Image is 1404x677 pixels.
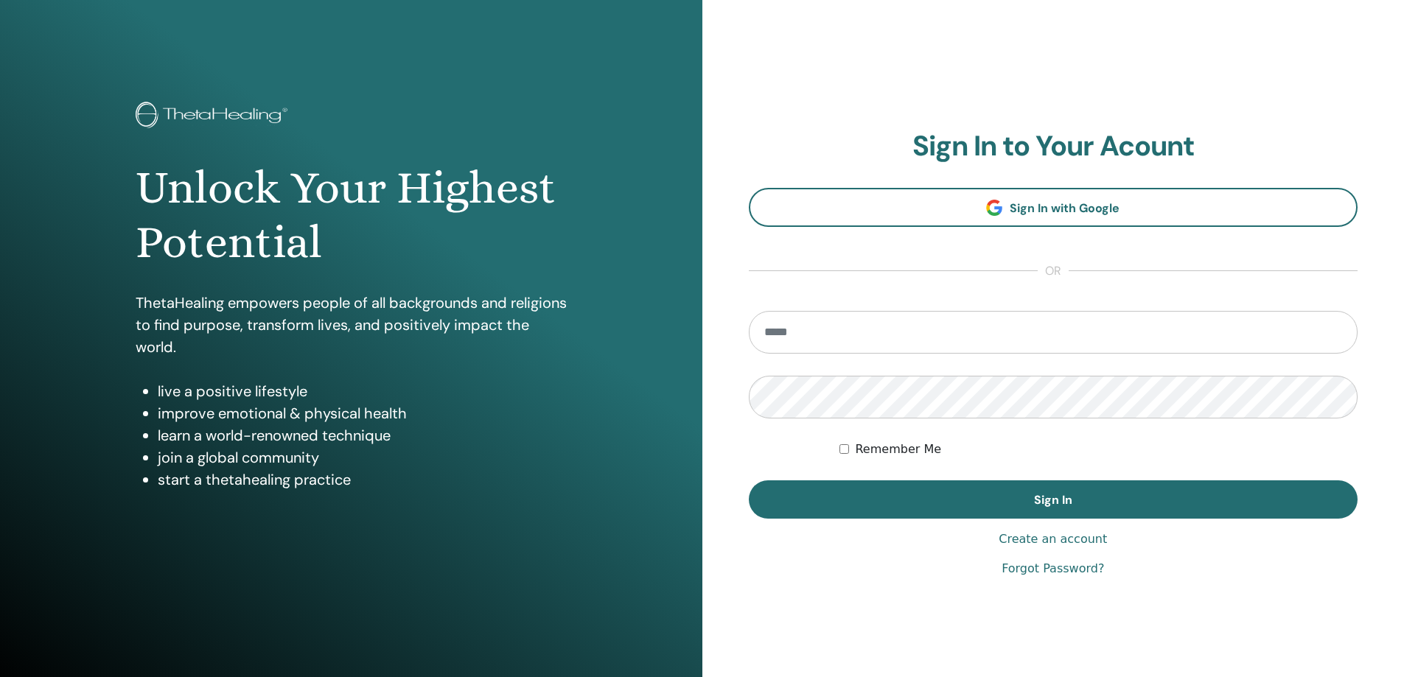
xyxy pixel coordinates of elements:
span: or [1038,262,1069,280]
button: Sign In [749,480,1358,519]
h1: Unlock Your Highest Potential [136,161,567,270]
a: Create an account [999,530,1107,548]
li: improve emotional & physical health [158,402,567,424]
a: Forgot Password? [1002,560,1104,578]
a: Sign In with Google [749,188,1358,227]
h2: Sign In to Your Acount [749,130,1358,164]
div: Keep me authenticated indefinitely or until I manually logout [839,441,1358,458]
li: start a thetahealing practice [158,469,567,491]
li: join a global community [158,446,567,469]
li: live a positive lifestyle [158,380,567,402]
li: learn a world-renowned technique [158,424,567,446]
p: ThetaHealing empowers people of all backgrounds and religions to find purpose, transform lives, a... [136,292,567,358]
label: Remember Me [855,441,941,458]
span: Sign In with Google [1010,200,1120,216]
span: Sign In [1034,492,1072,508]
